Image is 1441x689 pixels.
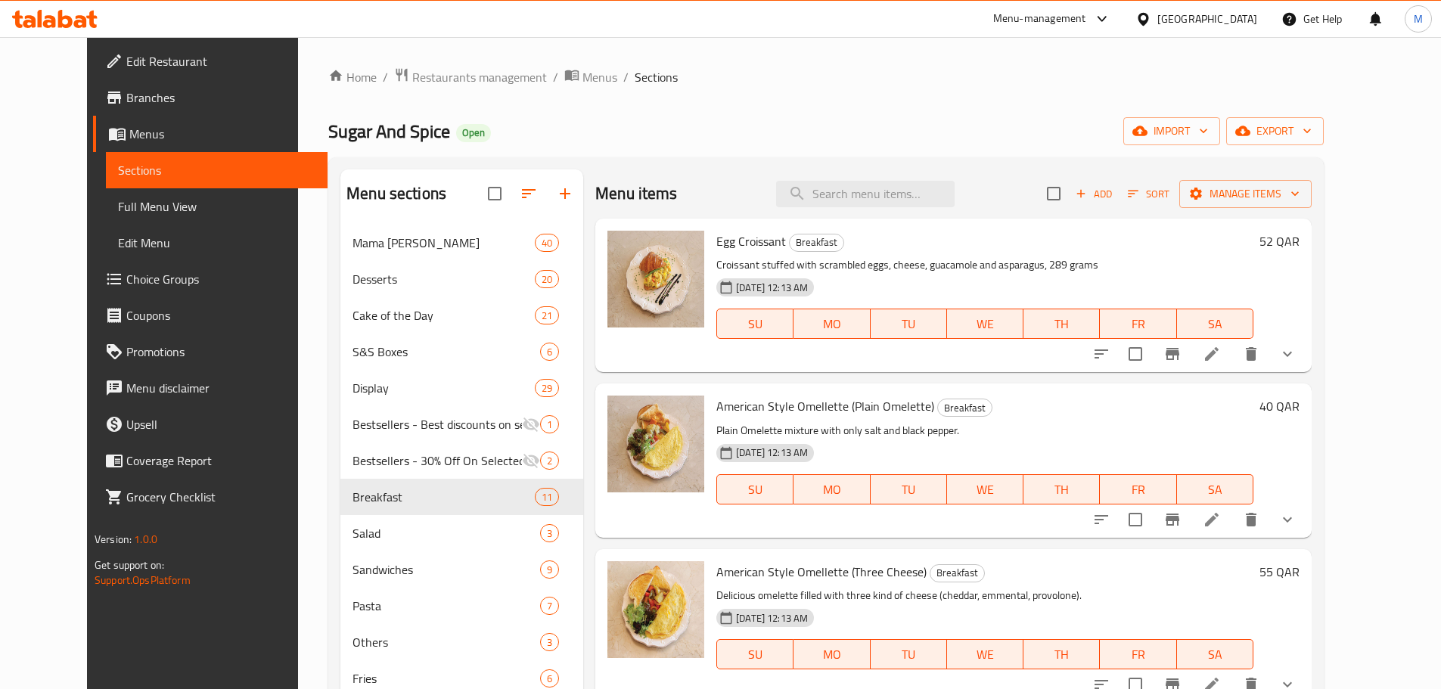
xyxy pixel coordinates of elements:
[126,415,315,433] span: Upsell
[126,452,315,470] span: Coverage Report
[716,421,1253,440] p: Plain Omelette mixture with only salt and black pepper.
[1414,11,1423,27] span: M
[118,161,315,179] span: Sections
[106,225,328,261] a: Edit Menu
[947,309,1023,339] button: WE
[1278,345,1297,363] svg: Show Choices
[456,124,491,142] div: Open
[541,454,558,468] span: 2
[536,272,558,287] span: 20
[540,524,559,542] div: items
[793,474,870,504] button: MO
[535,270,559,288] div: items
[129,125,315,143] span: Menus
[930,564,985,582] div: Breakfast
[1177,309,1253,339] button: SA
[716,230,786,253] span: Egg Croissant
[947,474,1023,504] button: WE
[535,488,559,506] div: items
[352,452,522,470] span: Bestsellers - 30% Off On Selected Items
[134,529,157,549] span: 1.0.0
[340,261,583,297] div: Desserts20
[553,68,558,86] li: /
[730,611,814,625] span: [DATE] 12:13 AM
[595,182,678,205] h2: Menu items
[352,560,540,579] span: Sandwiches
[1278,511,1297,529] svg: Show Choices
[328,68,377,86] a: Home
[352,597,540,615] span: Pasta
[340,297,583,334] div: Cake of the Day21
[328,67,1324,87] nav: breadcrumb
[607,396,704,492] img: American Style Omellette (Plain Omelette)
[800,479,864,501] span: MO
[877,479,941,501] span: TU
[871,309,947,339] button: TU
[1023,309,1100,339] button: TH
[623,68,629,86] li: /
[1123,117,1220,145] button: import
[953,644,1017,666] span: WE
[536,236,558,250] span: 40
[1106,479,1170,501] span: FR
[716,474,793,504] button: SU
[716,256,1253,275] p: Croissant stuffed with scrambled eggs, cheese, guacamole and asparagus, 289 grams
[564,67,617,87] a: Menus
[93,297,328,334] a: Coupons
[383,68,388,86] li: /
[511,175,547,212] span: Sort sections
[1083,336,1120,372] button: sort-choices
[340,588,583,624] div: Pasta7
[352,524,540,542] span: Salad
[535,379,559,397] div: items
[789,234,844,252] div: Breakfast
[877,644,941,666] span: TU
[479,178,511,209] span: Select all sections
[793,639,870,669] button: MO
[1269,336,1306,372] button: show more
[541,417,558,432] span: 1
[1183,313,1247,335] span: SA
[522,415,540,433] svg: Inactive section
[723,479,787,501] span: SU
[1030,479,1094,501] span: TH
[716,395,934,417] span: American Style Omellette (Plain Omelette)
[541,345,558,359] span: 6
[352,415,522,433] span: Bestsellers - Best discounts on selected items
[126,88,315,107] span: Branches
[607,231,704,327] img: Egg Croissant
[800,313,864,335] span: MO
[607,561,704,658] img: American Style Omellette (Three Cheese)
[1100,309,1176,339] button: FR
[352,379,535,397] span: Display
[346,182,446,205] h2: Menu sections
[352,669,540,687] div: Fries
[947,639,1023,669] button: WE
[1070,182,1118,206] button: Add
[1073,185,1114,203] span: Add
[106,152,328,188] a: Sections
[541,599,558,613] span: 7
[1135,122,1208,141] span: import
[95,570,191,590] a: Support.OpsPlatform
[352,488,535,506] div: Breakfast
[540,452,559,470] div: items
[723,313,787,335] span: SU
[730,445,814,460] span: [DATE] 12:13 AM
[1030,313,1094,335] span: TH
[93,334,328,370] a: Promotions
[126,270,315,288] span: Choice Groups
[352,306,535,324] span: Cake of the Day
[1083,501,1120,538] button: sort-choices
[522,452,540,470] svg: Inactive section
[1120,504,1151,535] span: Select to update
[1177,474,1253,504] button: SA
[352,234,535,252] div: Mama Zahra
[535,306,559,324] div: items
[1023,639,1100,669] button: TH
[1226,117,1324,145] button: export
